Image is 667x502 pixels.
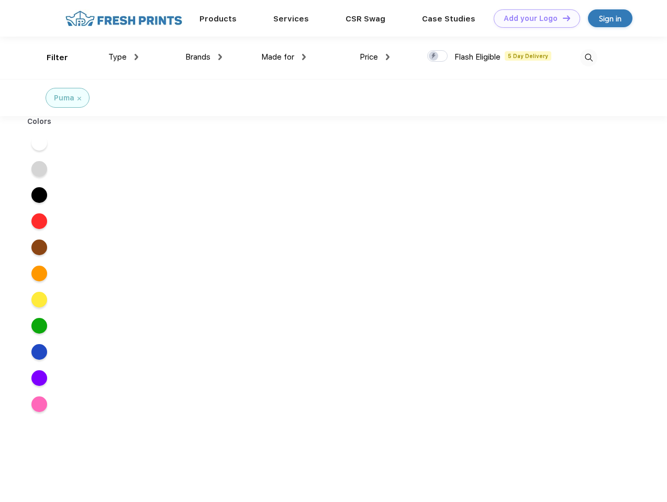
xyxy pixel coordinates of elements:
[261,52,294,62] span: Made for
[135,54,138,60] img: dropdown.png
[19,116,60,127] div: Colors
[199,14,237,24] a: Products
[54,93,74,104] div: Puma
[108,52,127,62] span: Type
[302,54,306,60] img: dropdown.png
[580,49,597,66] img: desktop_search.svg
[273,14,309,24] a: Services
[504,14,558,23] div: Add your Logo
[62,9,185,28] img: fo%20logo%202.webp
[218,54,222,60] img: dropdown.png
[599,13,621,25] div: Sign in
[47,52,68,64] div: Filter
[346,14,385,24] a: CSR Swag
[588,9,632,27] a: Sign in
[454,52,501,62] span: Flash Eligible
[77,97,81,100] img: filter_cancel.svg
[360,52,378,62] span: Price
[185,52,210,62] span: Brands
[386,54,390,60] img: dropdown.png
[505,51,551,61] span: 5 Day Delivery
[563,15,570,21] img: DT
